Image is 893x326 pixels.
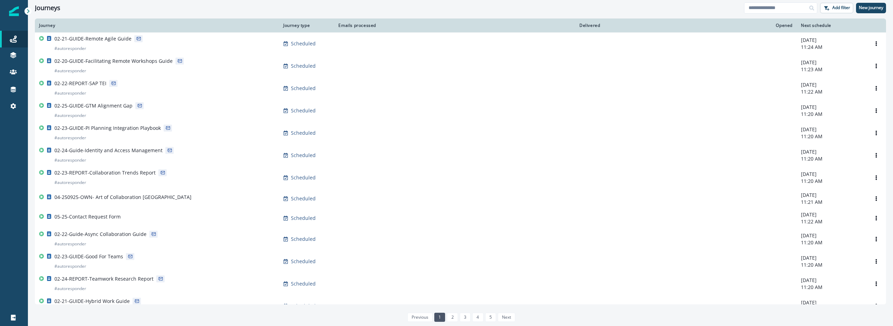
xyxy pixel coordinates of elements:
[35,4,60,12] h1: Journeys
[871,301,882,311] button: Options
[871,150,882,161] button: Options
[801,59,862,66] p: [DATE]
[871,234,882,244] button: Options
[54,45,86,52] p: # autoresponder
[54,58,173,65] p: 02-20-GUIDE-Facilitating Remote Workshops Guide
[291,107,316,114] p: Scheduled
[35,228,886,250] a: 02-22-Guide-Async Collaboration Guide#autoresponderScheduled-[DATE]11:20 AMOptions
[801,155,862,162] p: 11:20 AM
[856,3,886,13] button: New journey
[801,277,862,284] p: [DATE]
[801,178,862,185] p: 11:20 AM
[801,81,862,88] p: [DATE]
[54,169,156,176] p: 02-23-REPORT-Collaboration Trends Report
[54,80,106,87] p: 02-22-REPORT-SAP TEI
[447,313,458,322] a: Page 2
[283,23,327,28] div: Journey type
[801,199,862,206] p: 11:21 AM
[801,192,862,199] p: [DATE]
[801,126,862,133] p: [DATE]
[35,55,886,77] a: 02-20-GUIDE-Facilitating Remote Workshops Guide#autoresponderScheduled-[DATE]11:23 AMOptions
[801,218,862,225] p: 11:22 AM
[472,313,483,322] a: Page 4
[801,37,862,44] p: [DATE]
[460,313,471,322] a: Page 3
[801,66,862,73] p: 11:23 AM
[801,23,862,28] div: Next schedule
[801,171,862,178] p: [DATE]
[54,231,147,238] p: 02-22-Guide-Async Collaboration Guide
[291,62,316,69] p: Scheduled
[801,88,862,95] p: 11:22 AM
[336,23,376,28] div: Emails processed
[801,299,862,306] p: [DATE]
[35,189,886,208] a: 04-250925-OWN- Art of Collaboration [GEOGRAPHIC_DATA]Scheduled-[DATE]11:21 AMOptions
[832,5,850,10] p: Add filter
[54,90,86,97] p: # autoresponder
[801,111,862,118] p: 11:20 AM
[35,273,886,295] a: 02-24-REPORT-Teamwork Research Report#autoresponderScheduled-[DATE]11:20 AMOptions
[291,40,316,47] p: Scheduled
[608,23,793,28] div: Opened
[871,83,882,94] button: Options
[801,148,862,155] p: [DATE]
[35,208,886,228] a: 05-25-Contact Request FormScheduled-[DATE]11:22 AMOptions
[871,256,882,267] button: Options
[54,112,86,119] p: # autoresponder
[384,23,600,28] div: Delivered
[871,128,882,138] button: Options
[801,261,862,268] p: 11:20 AM
[434,313,445,322] a: Page 1 is your current page
[35,250,886,273] a: 02-23-GUIDE-Good For Teams#autoresponderScheduled-[DATE]11:20 AMOptions
[291,215,316,222] p: Scheduled
[801,133,862,140] p: 11:20 AM
[871,61,882,71] button: Options
[35,99,886,122] a: 02-25-GUIDE-GTM Alignment Gap#autoresponderScheduled-[DATE]11:20 AMOptions
[54,102,133,109] p: 02-25-GUIDE-GTM Alignment Gap
[54,298,130,305] p: 02-21-GUIDE-Hybrid Work Guide
[406,313,516,322] ul: Pagination
[485,313,496,322] a: Page 5
[54,194,192,201] p: 04-250925-OWN- Art of Collaboration [GEOGRAPHIC_DATA]
[54,147,163,154] p: 02-24-Guide-Identity and Access Management
[54,157,86,164] p: # autoresponder
[39,23,275,28] div: Journey
[871,193,882,204] button: Options
[35,144,886,166] a: 02-24-Guide-Identity and Access Management#autoresponderScheduled-[DATE]11:20 AMOptions
[291,129,316,136] p: Scheduled
[35,77,886,99] a: 02-22-REPORT-SAP TEI#autoresponderScheduled-[DATE]11:22 AMOptions
[291,85,316,92] p: Scheduled
[54,179,86,186] p: # autoresponder
[291,280,316,287] p: Scheduled
[54,35,132,42] p: 02-21-GUIDE-Remote Agile Guide
[801,211,862,218] p: [DATE]
[859,5,883,10] p: New journey
[291,174,316,181] p: Scheduled
[871,172,882,183] button: Options
[54,240,86,247] p: # autoresponder
[871,105,882,116] button: Options
[820,3,853,13] button: Add filter
[801,232,862,239] p: [DATE]
[35,122,886,144] a: 02-23-GUIDE-PI Planning Integration Playbook#autoresponderScheduled-[DATE]11:20 AMOptions
[54,285,86,292] p: # autoresponder
[801,254,862,261] p: [DATE]
[291,236,316,243] p: Scheduled
[54,275,153,282] p: 02-24-REPORT-Teamwork Research Report
[291,195,316,202] p: Scheduled
[871,213,882,223] button: Options
[801,239,862,246] p: 11:20 AM
[291,303,316,310] p: Scheduled
[9,6,19,16] img: Inflection
[801,44,862,51] p: 11:24 AM
[54,253,123,260] p: 02-23-GUIDE-Good For Teams
[871,279,882,289] button: Options
[871,38,882,49] button: Options
[54,263,86,270] p: # autoresponder
[291,152,316,159] p: Scheduled
[35,295,886,317] a: 02-21-GUIDE-Hybrid Work Guide#autoresponderScheduled-[DATE]11:20 AMOptions
[498,313,515,322] a: Next page
[35,32,886,55] a: 02-21-GUIDE-Remote Agile Guide#autoresponderScheduled-[DATE]11:24 AMOptions
[801,104,862,111] p: [DATE]
[35,166,886,189] a: 02-23-REPORT-Collaboration Trends Report#autoresponderScheduled-[DATE]11:20 AMOptions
